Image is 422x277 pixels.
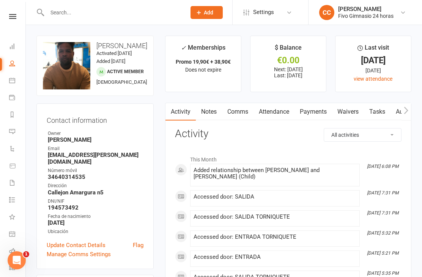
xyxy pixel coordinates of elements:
[194,214,356,220] div: Accessed door: SALIDA TORNIQUETE
[47,250,111,259] a: Manage Comms Settings
[176,59,231,65] strong: Promo 19,90€ + 38,90€
[48,182,143,189] div: Dirección
[342,66,404,75] div: [DATE]
[191,6,223,19] button: Add
[194,254,356,260] div: Accessed door: ENTRADA
[257,66,319,78] p: Next: [DATE] Last: [DATE]
[43,42,90,89] img: image1751648508.png
[175,152,402,164] li: This Month
[8,251,26,269] iframe: Intercom live chat
[48,136,143,143] strong: [PERSON_NAME]
[48,213,143,220] div: Fecha de nacimiento
[181,44,186,52] i: ✓
[367,190,398,196] i: [DATE] 7:31 PM
[181,43,225,57] div: Memberships
[253,4,274,21] span: Settings
[194,234,356,240] div: Accessed door: ENTRADA TORNIQUETE
[367,210,398,216] i: [DATE] 7:31 PM
[185,67,221,73] span: Does not expire
[194,167,356,180] div: Added relationship between [PERSON_NAME] and [PERSON_NAME] (Child)
[48,228,143,235] div: Ubicación
[332,103,364,121] a: Waivers
[47,114,143,124] h3: Contact information
[23,251,29,257] span: 1
[96,79,147,85] span: [DEMOGRAPHIC_DATA]
[47,241,106,250] a: Update Contact Details
[48,189,143,196] strong: Callejon Amargura n5
[194,194,356,200] div: Accessed door: SALIDA
[9,90,26,107] a: Payments
[48,152,143,165] strong: [EMAIL_ADDRESS][PERSON_NAME][DOMAIN_NAME]
[275,43,302,56] div: $ Balance
[96,58,125,64] time: Added [DATE]
[9,39,26,56] a: Dashboard
[9,226,26,243] a: General attendance kiosk mode
[367,271,398,276] i: [DATE] 5:35 PM
[9,243,26,260] a: Roll call kiosk mode
[364,103,391,121] a: Tasks
[9,158,26,175] a: Product Sales
[257,56,319,64] div: €0.00
[357,43,389,56] div: Last visit
[48,219,143,226] strong: [DATE]
[43,42,147,50] h3: [PERSON_NAME]
[367,230,398,236] i: [DATE] 5:32 PM
[294,103,332,121] a: Payments
[196,103,222,121] a: Notes
[338,6,394,13] div: [PERSON_NAME]
[338,13,394,19] div: Fivo Gimnasio 24 horas
[133,241,143,250] a: Flag
[9,209,26,226] a: What's New
[319,5,334,20] div: CC
[107,69,144,74] span: Active member
[48,167,143,174] div: Número móvil
[96,50,132,56] time: Activated [DATE]
[342,56,404,64] div: [DATE]
[367,250,398,256] i: [DATE] 5:21 PM
[367,164,398,169] i: [DATE] 6:08 PM
[9,107,26,124] a: Reports
[204,9,213,16] span: Add
[45,7,181,18] input: Search...
[254,103,294,121] a: Attendance
[165,103,196,121] a: Activity
[48,174,143,180] strong: 34640314535
[48,145,143,152] div: Email
[354,76,392,82] a: view attendance
[48,198,143,205] div: DNI/NIF
[9,73,26,90] a: Calendar
[9,56,26,73] a: People
[222,103,254,121] a: Comms
[48,204,143,211] strong: 194573492
[175,128,402,140] h3: Activity
[48,130,143,137] div: Owner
